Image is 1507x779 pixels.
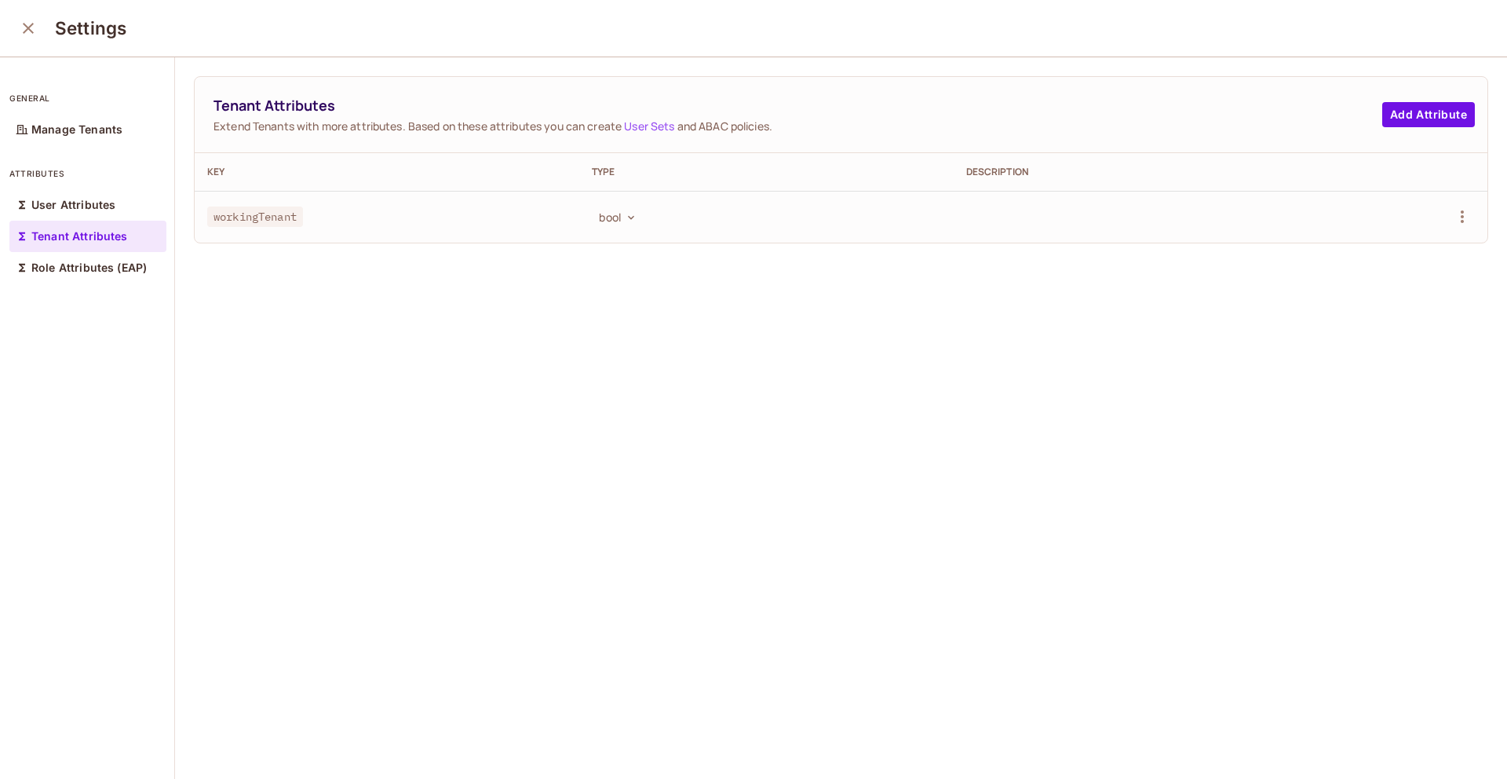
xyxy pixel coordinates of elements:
span: workingTenant [207,207,303,227]
p: Manage Tenants [31,123,122,136]
p: Tenant Attributes [31,230,128,243]
p: general [9,92,166,104]
h3: Settings [55,17,126,39]
span: Extend Tenants with more attributes. Based on these attributes you can create and ABAC policies. [213,119,1382,133]
p: User Attributes [31,199,115,211]
p: attributes [9,167,166,180]
div: Type [592,166,941,178]
div: Description [966,166,1315,178]
button: close [13,13,44,44]
a: User Sets [624,119,674,133]
button: Add Attribute [1382,102,1475,127]
p: Role Attributes (EAP) [31,261,147,274]
div: Key [207,166,567,178]
button: bool [592,204,642,229]
span: Tenant Attributes [213,96,1382,115]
